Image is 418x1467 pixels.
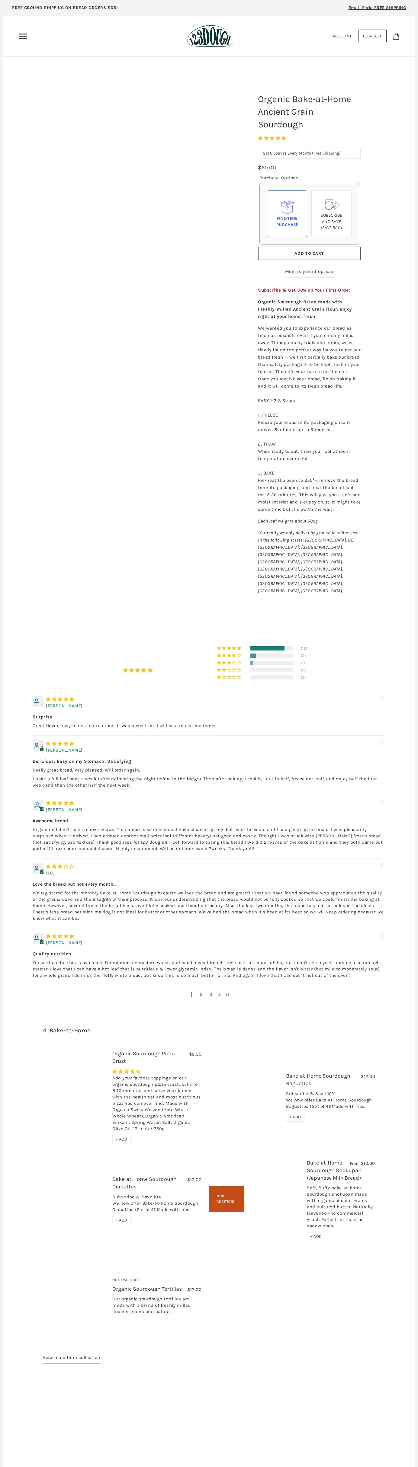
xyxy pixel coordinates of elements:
div: Add your favorite toppings on our organic sourdough pizza crust, bake for 8-10 minutes, and serve... [112,1075,201,1135]
p: I bake a full loaf once a week (after defrosting the night before in the fridge). Then after baki... [33,776,385,788]
div: (1) [301,661,308,665]
em: Each loaf weights about 500g. [258,518,319,524]
h1: Organic Bake-at-Home Ancient Grain Sourdough [253,90,365,134]
div: H [33,863,43,874]
div: K [33,696,43,707]
span: 4.75 stars [258,136,288,141]
div: 6% (1) reviews with 3 star rating [217,661,242,665]
div: 81% (13) reviews with 5 star rating [217,646,242,650]
em: *Currently we only deliver by ground to addresses in the following states: [GEOGRAPHIC_DATA], DE,... [258,530,357,593]
p: We wanted you to experience our bread as fresh as possible even if you’re many miles away. Throug... [258,324,361,513]
span: Add to Cart [294,251,324,256]
a: Bake-at-Home Sourdough Baguettes [217,1066,278,1128]
legend: Purchase Options [259,174,298,181]
span: (Save 50%) [321,225,342,230]
span: $12.00 [187,1177,201,1182]
span: 4.29 stars [112,1069,142,1074]
a: Page 4 [223,991,231,998]
div: Soft, fluffy bake-at-home sourdough shokupan made with organic ancient grains and cultured butter... [307,1185,375,1232]
b: Surprise [33,714,385,720]
span: $10.00 [361,1161,375,1166]
nav: Primary [18,31,28,41]
div: + ADD [307,1232,325,1241]
a: Bake-at-Home Sourdough Ciabattas [112,1176,177,1190]
a: Bake-at-Home Sourdough Shokupan (Japanese Milk Bread) [252,1176,299,1224]
strong: Organic Sourdough Bread made with Freshly-milled Ancient Grain Flour, enjoy right at your home, f... [258,299,352,319]
span: Subscribe and save [321,213,342,224]
p: We registered for the monthly Bake-at-Home Sourdough because we love the bread and are grateful t... [33,890,385,922]
span: [PERSON_NAME] [46,940,82,945]
span: + ADD [116,1137,127,1142]
a: Bake-at-Home Sourdough Shokupan (Japanese Milk Bread) [307,1159,362,1181]
button: Add to Cart [258,247,361,260]
div: (2) [301,654,308,658]
div: S [33,740,43,751]
span: 5 star review [46,697,74,702]
span: $12.00 [187,1287,201,1292]
span: [PERSON_NAME] [46,703,82,708]
div: Our organic sourdough tortillas are made with a blend of freshly milled ancient grains and natura... [112,1296,201,1318]
b: Delicious, Easy on my Stomach, Satisfying [33,758,385,765]
span: 5 star review [46,741,74,746]
p: Great flavor, easy to use instructions. It was a great hit. I will be a repeat customer [33,723,385,729]
div: One-time Purchase [272,215,302,228]
span: [PERSON_NAME] [46,807,82,812]
b: Quality nutrition [33,951,385,957]
div: Subscribe & Save 10% We now offer Bake-at-Home Sourdough Ciabattas (Set of 4)!Made with fres... [112,1194,201,1216]
a: Organic Sourdough Pizza Crust [43,1066,105,1128]
p: Really great bread. Very pleased. Will order again. [33,767,385,773]
span: + ADD [310,1234,322,1239]
a: View more from collection [43,1354,100,1363]
span: 5 star review [46,934,74,939]
div: (13) [301,646,308,650]
p: I'm so thankful this is available. I'm minimizing modern wheat and need a good french-style loaf ... [33,960,385,979]
span: + ADD [116,1218,127,1223]
span: 5 star review [46,801,74,806]
a: Page 2 [197,991,206,998]
a: 4. Bake-at-Home [43,1027,91,1034]
a: Email Perk: FREE SHIPPING [339,3,415,16]
div: + ADD [286,1113,304,1122]
img: 123Dough Bakery [187,25,233,47]
div: A [33,933,43,944]
a: Bake-at-Home Sourdough Baguettes [286,1072,350,1087]
div: + ADD [112,1135,131,1144]
a: Page 3 [206,991,216,998]
div: + ADD [112,1216,131,1225]
a: Organic Sourdough Tortillas [43,1256,105,1339]
a: Organic Bake-at-Home Ancient Grain Sourdough [30,87,234,210]
p: FREE GROUND SHIPPING ON BREAD ORDERS $65+ [12,5,119,11]
div: New Addition! [209,1186,244,1212]
span: + ADD [289,1114,301,1120]
a: Bake-at-Home Sourdough Ciabattas [43,1181,105,1220]
span: 3 star review [46,864,74,869]
div: Subscribe & Save 10% We now offer Bake-at-Home Sourdough Baguettes (Set of 4)!Made with fres... [286,1091,375,1113]
div: J [33,800,43,811]
a: More payment options [285,268,335,277]
div: 13% (2) reviews with 4 star rating [217,654,242,658]
div: Average rating is 4.75 stars [85,667,191,674]
span: H.C. [46,870,54,876]
span: Subscribe & Get 50% on Your First Order [258,287,351,293]
p: In general I don’t leave many reviews. This bread is so delicious…I have cleaned up my diet over ... [33,826,385,852]
span: $12.00 [361,1074,375,1079]
div: Not Available [112,1277,201,1285]
span: $8.00 [189,1051,202,1057]
span: Email Perk: FREE SHIPPING [349,5,406,10]
b: Awesome bread [33,818,385,824]
span: From [350,1161,359,1166]
a: FREE GROUND SHIPPING ON BREAD ORDERS $65+ [3,3,128,16]
b: Love the bread but not every month... [33,881,385,887]
div: $60.00 [258,163,276,172]
a: Organic Sourdough Tortillas [112,1286,182,1292]
a: Account [333,33,352,39]
a: Organic Sourdough Pizza Crust [112,1050,175,1064]
a: Page 2 [216,991,224,998]
span: [PERSON_NAME] [46,747,82,753]
a: Contact [358,30,387,42]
